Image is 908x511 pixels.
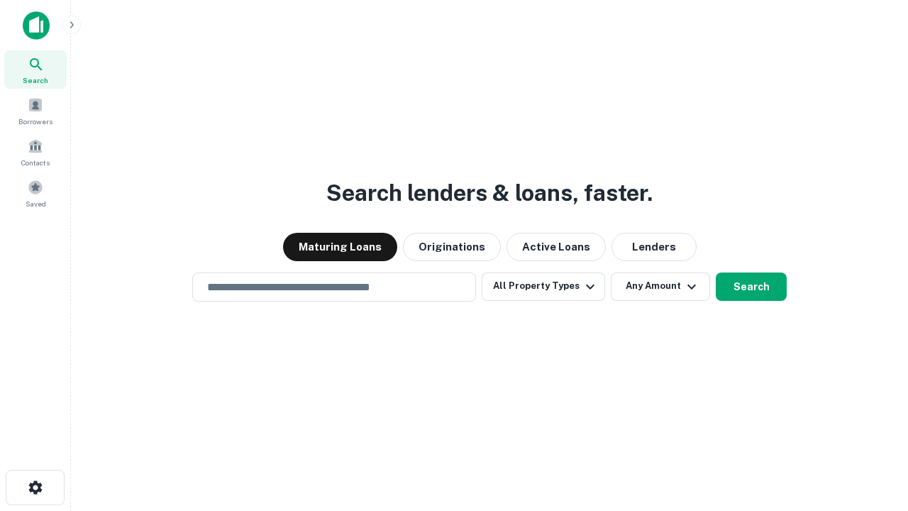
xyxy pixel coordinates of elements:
[326,176,653,210] h3: Search lenders & loans, faster.
[4,50,67,89] a: Search
[21,157,50,168] span: Contacts
[18,116,52,127] span: Borrowers
[4,133,67,171] a: Contacts
[23,75,48,86] span: Search
[506,233,606,261] button: Active Loans
[837,397,908,466] iframe: Chat Widget
[611,233,697,261] button: Lenders
[403,233,501,261] button: Originations
[23,11,50,40] img: capitalize-icon.png
[283,233,397,261] button: Maturing Loans
[482,273,605,301] button: All Property Types
[4,92,67,130] a: Borrowers
[611,273,710,301] button: Any Amount
[716,273,787,301] button: Search
[4,174,67,212] a: Saved
[26,198,46,209] span: Saved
